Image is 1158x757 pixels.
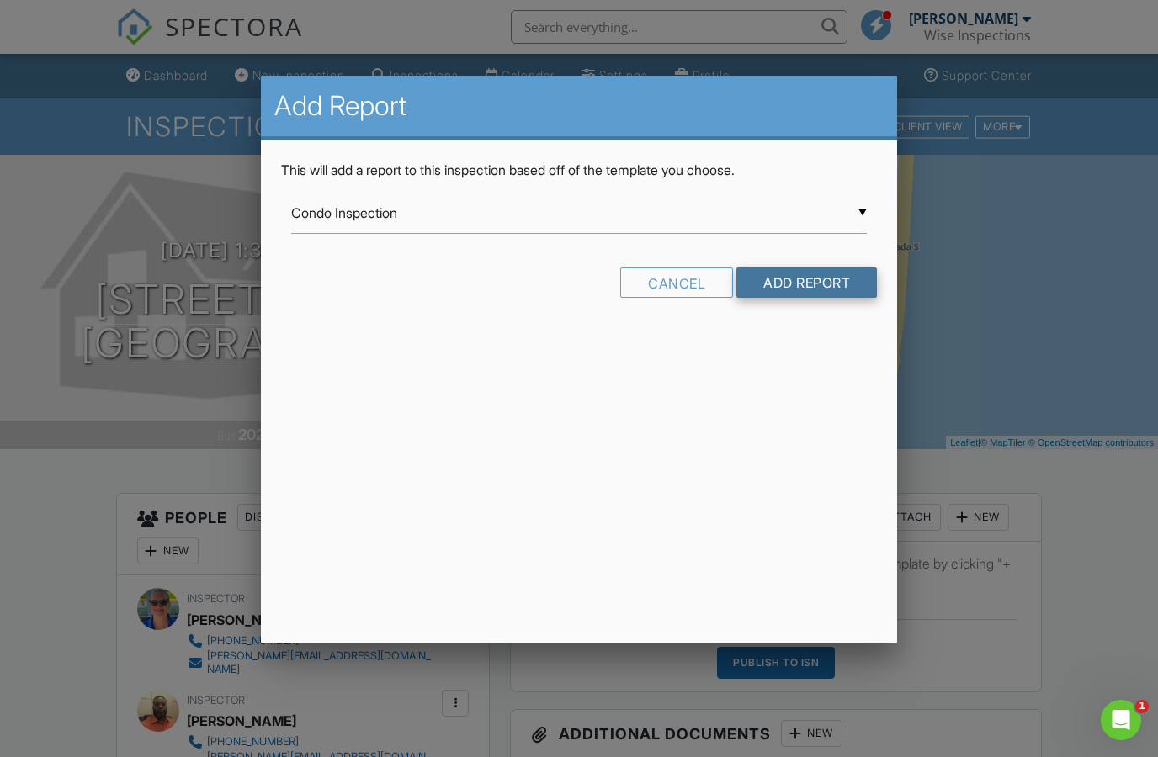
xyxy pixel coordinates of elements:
[1135,700,1149,713] span: 1
[1101,700,1141,740] iframe: Intercom live chat
[736,267,877,298] input: Add Report
[274,89,884,123] h2: Add Report
[281,161,878,179] p: This will add a report to this inspection based off of the template you choose.
[620,267,733,298] div: Cancel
